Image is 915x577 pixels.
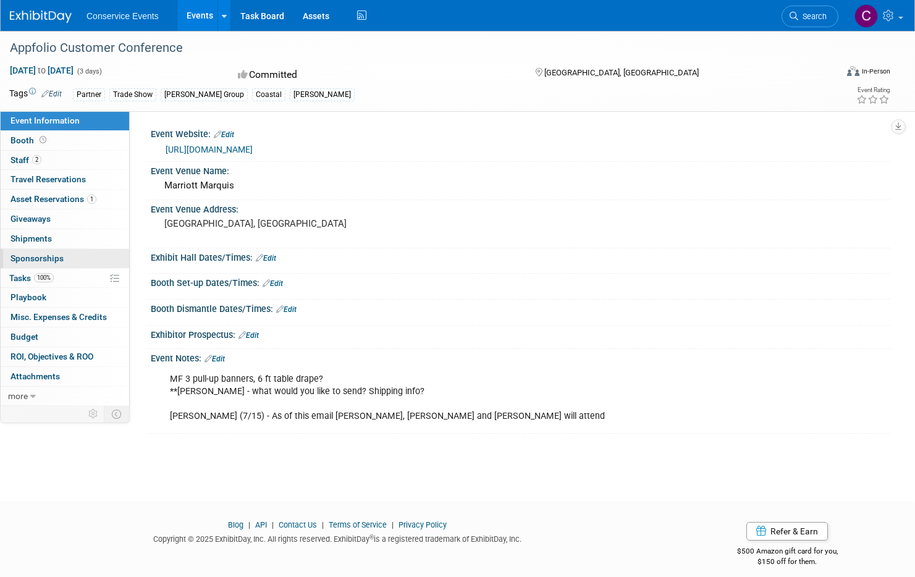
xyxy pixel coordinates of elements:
div: $150 off for them. [684,557,890,567]
a: Shipments [1,229,129,248]
a: Edit [256,254,276,263]
span: Staff [11,155,41,165]
td: Personalize Event Tab Strip [83,406,104,422]
a: Refer & Earn [746,522,828,541]
div: Copyright © 2025 ExhibitDay, Inc. All rights reserved. ExhibitDay is a registered trademark of Ex... [9,531,665,545]
span: Playbook [11,292,46,302]
a: Search [782,6,838,27]
a: Staff2 [1,151,129,170]
a: Edit [205,355,225,363]
img: Chris Ogletree [854,4,878,28]
a: Budget [1,327,129,347]
span: Sponsorships [11,253,64,263]
a: Edit [214,130,234,139]
span: Booth not reserved yet [37,135,49,145]
td: Tags [9,87,62,101]
div: In-Person [861,67,890,76]
a: Contact Us [279,520,317,529]
a: Booth [1,131,129,150]
a: Attachments [1,367,129,386]
span: Misc. Expenses & Credits [11,312,107,322]
span: Booth [11,135,49,145]
div: Event Format [759,64,890,83]
div: Appfolio Customer Conference [6,37,816,59]
div: Event Website: [151,125,890,141]
span: Search [798,12,827,21]
a: Travel Reservations [1,170,129,189]
a: Playbook [1,288,129,307]
span: Asset Reservations [11,194,96,204]
td: Toggle Event Tabs [104,406,130,422]
span: to [36,65,48,75]
a: Asset Reservations1 [1,190,129,209]
a: Edit [276,305,297,314]
span: Tasks [9,273,54,283]
a: Privacy Policy [398,520,447,529]
span: [GEOGRAPHIC_DATA], [GEOGRAPHIC_DATA] [544,68,699,77]
span: Attachments [11,371,60,381]
span: 2 [32,155,41,164]
span: Budget [11,332,38,342]
span: 1 [87,195,96,204]
span: [DATE] [DATE] [9,65,74,76]
a: Blog [228,520,243,529]
div: Booth Dismantle Dates/Times: [151,300,890,316]
div: Event Venue Name: [151,162,890,177]
a: API [255,520,267,529]
a: Edit [263,279,283,288]
span: | [319,520,327,529]
div: Partner [73,88,105,101]
span: | [389,520,397,529]
span: Shipments [11,234,52,243]
a: more [1,387,129,406]
span: Giveaways [11,214,51,224]
div: MF 3 pull-up banners, 6 ft table drape? **[PERSON_NAME] - what would you like to send? Shipping i... [161,367,748,429]
sup: ® [369,534,374,541]
a: Tasks100% [1,269,129,288]
span: more [8,391,28,401]
div: Exhibitor Prospectus: [151,326,890,342]
div: Event Notes: [151,349,890,365]
div: $500 Amazon gift card for you, [684,538,890,566]
pre: [GEOGRAPHIC_DATA], [GEOGRAPHIC_DATA] [164,218,445,229]
a: Misc. Expenses & Credits [1,308,129,327]
div: Booth Set-up Dates/Times: [151,274,890,290]
a: Event Information [1,111,129,130]
span: | [269,520,277,529]
span: (3 days) [76,67,102,75]
span: ROI, Objectives & ROO [11,352,93,361]
a: Giveaways [1,209,129,229]
div: Exhibit Hall Dates/Times: [151,248,890,264]
a: [URL][DOMAIN_NAME] [166,145,253,154]
span: Conservice Events [86,11,159,21]
div: Coastal [252,88,285,101]
div: Committed [234,64,515,86]
a: ROI, Objectives & ROO [1,347,129,366]
img: Format-Inperson.png [847,66,859,76]
img: ExhibitDay [10,11,72,23]
span: Event Information [11,116,80,125]
a: Edit [238,331,259,340]
div: [PERSON_NAME] Group [161,88,248,101]
a: Sponsorships [1,249,129,268]
div: Event Rating [856,87,890,93]
div: [PERSON_NAME] [290,88,355,101]
div: Marriott Marquis [160,176,881,195]
div: Event Venue Address: [151,200,890,216]
span: 100% [34,273,54,282]
div: Trade Show [109,88,156,101]
a: Terms of Service [329,520,387,529]
a: Edit [41,90,62,98]
span: Travel Reservations [11,174,86,184]
span: | [245,520,253,529]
